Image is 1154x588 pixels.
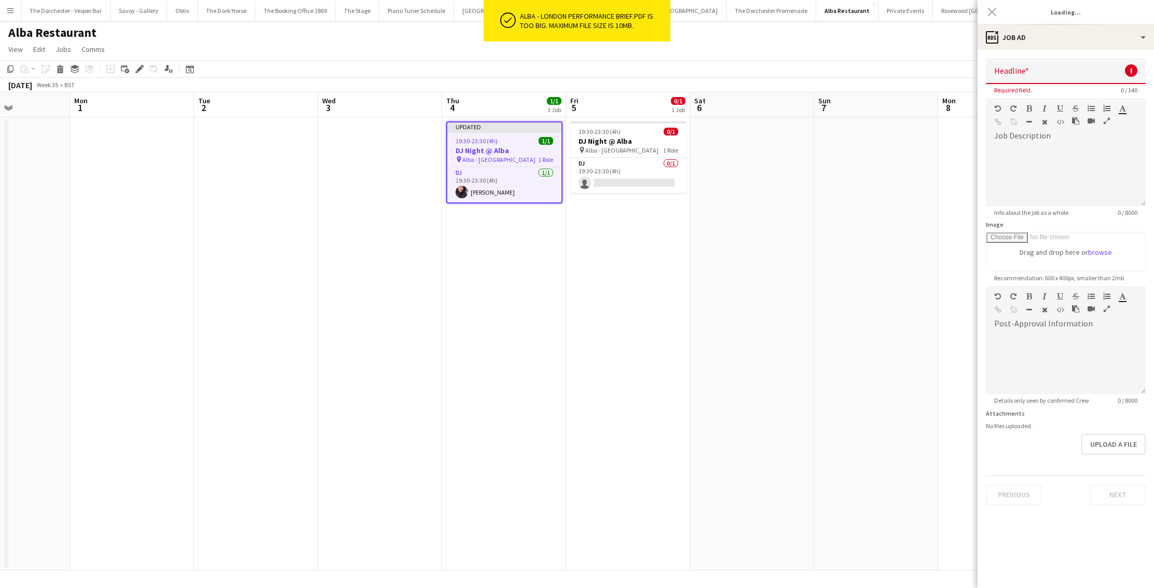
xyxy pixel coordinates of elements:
button: The Booking Office 1869 [255,1,336,21]
h1: Alba Restaurant [8,25,97,40]
span: 0 / 140 [1112,86,1146,94]
span: Jobs [56,45,71,54]
span: Recommendation: 600 x 400px, smaller than 2mb [986,274,1132,282]
button: Underline [1056,104,1064,113]
span: Mon [942,96,956,105]
span: 0 / 8000 [1109,396,1146,404]
span: Week 35 [34,81,60,89]
h3: DJ Night @ Alba [570,136,686,146]
span: 8 [941,102,956,114]
button: Unordered List [1088,104,1095,113]
div: BST [64,81,75,89]
div: No files uploaded. [986,422,1146,430]
button: Undo [994,292,1001,300]
button: Savoy - Gallery [111,1,167,21]
button: Italic [1041,292,1048,300]
button: [GEOGRAPHIC_DATA] [652,1,726,21]
button: Insert video [1088,305,1095,313]
a: Comms [77,43,109,56]
button: Clear Formatting [1041,118,1048,126]
button: Bold [1025,104,1033,113]
button: Underline [1056,292,1064,300]
div: [DATE] [8,80,32,90]
span: 4 [445,102,459,114]
button: The Dorchester Promenade [726,1,816,21]
button: The Dark Horse [198,1,255,21]
span: 2 [197,102,210,114]
app-job-card: 19:30-23:30 (4h)0/1DJ Night @ Alba Alba - [GEOGRAPHIC_DATA]1 RoleDJ0/119:30-23:30 (4h) [570,121,686,193]
span: 1/1 [547,97,561,105]
span: Details only seen by confirmed Crew [986,396,1097,404]
span: Wed [322,96,336,105]
span: 1 Role [663,146,678,154]
span: Fri [570,96,579,105]
button: Strikethrough [1072,104,1079,113]
button: HTML Code [1056,306,1064,314]
button: Text Color [1119,104,1126,113]
h3: DJ Night @ Alba [447,146,561,155]
button: Piano Tuner Schedule [379,1,454,21]
span: Mon [74,96,88,105]
span: Alba - [GEOGRAPHIC_DATA] [462,156,535,163]
span: 0 / 8000 [1109,209,1146,216]
app-job-card: Updated19:30-23:30 (4h)1/1DJ Night @ Alba Alba - [GEOGRAPHIC_DATA]1 RoleDJ1/119:30-23:30 (4h)[PER... [446,121,562,203]
button: Paste as plain text [1072,117,1079,125]
button: Ordered List [1103,104,1110,113]
button: Clear Formatting [1041,306,1048,314]
button: Rosewood [GEOGRAPHIC_DATA] [933,1,1035,21]
button: Private Events [878,1,933,21]
a: Jobs [51,43,75,56]
span: Thu [446,96,459,105]
button: Italic [1041,104,1048,113]
span: Info about the job as a whole [986,209,1077,216]
button: Undo [994,104,1001,113]
div: ALBA - London Performance Brief.pdf is too big. Maximum file size is 10mb. [520,11,666,30]
span: 0/1 [671,97,685,105]
span: 1 Role [538,156,553,163]
button: Ordered List [1103,292,1110,300]
span: 1/1 [539,137,553,145]
app-card-role: DJ0/119:30-23:30 (4h) [570,158,686,193]
button: Horizontal Line [1025,118,1033,126]
button: Upload a file [1081,434,1146,455]
span: Alba - [GEOGRAPHIC_DATA] [585,146,658,154]
button: Fullscreen [1103,305,1110,313]
label: Attachments [986,409,1025,417]
button: Bold [1025,292,1033,300]
app-card-role: DJ1/119:30-23:30 (4h)[PERSON_NAME] [447,167,561,202]
span: Tue [198,96,210,105]
div: Job Ad [978,25,1154,50]
button: Paste as plain text [1072,305,1079,313]
a: Edit [29,43,49,56]
span: Sun [818,96,831,105]
button: [GEOGRAPHIC_DATA] [454,1,528,21]
span: Sat [694,96,706,105]
div: 1 Job [671,106,685,114]
button: The Dorchester - Vesper Bar [21,1,111,21]
h3: Loading... [978,5,1154,19]
button: Insert video [1088,117,1095,125]
span: 6 [693,102,706,114]
span: 19:30-23:30 (4h) [456,137,498,145]
button: Redo [1010,292,1017,300]
span: Edit [33,45,45,54]
button: HTML Code [1056,118,1064,126]
button: Oblix [167,1,198,21]
div: Updated [447,122,561,131]
span: Required field. [986,86,1040,94]
span: 1 [73,102,88,114]
button: Unordered List [1088,292,1095,300]
span: 7 [817,102,831,114]
button: The Stage [336,1,379,21]
button: Fullscreen [1103,117,1110,125]
span: 3 [321,102,336,114]
div: 1 Job [547,106,561,114]
button: Horizontal Line [1025,306,1033,314]
span: 19:30-23:30 (4h) [579,128,621,135]
button: Text Color [1119,292,1126,300]
button: Strikethrough [1072,292,1079,300]
span: Comms [81,45,105,54]
span: 0/1 [664,128,678,135]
